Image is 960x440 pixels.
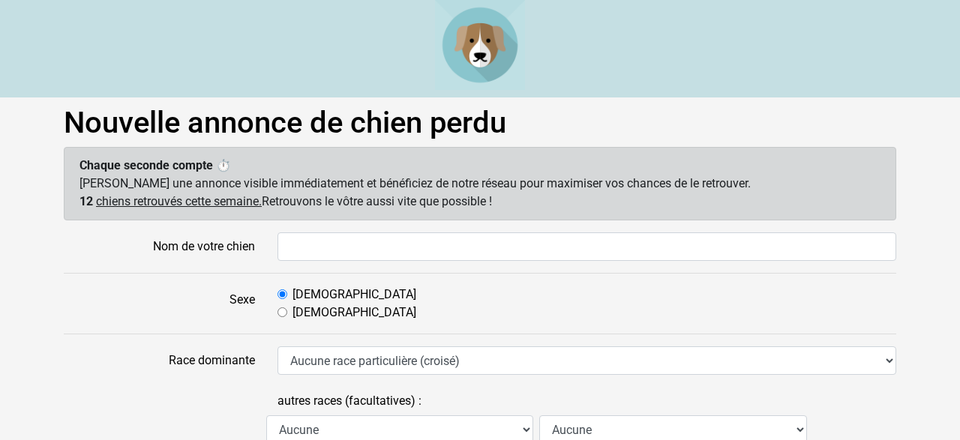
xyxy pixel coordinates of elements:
label: [DEMOGRAPHIC_DATA] [292,286,416,304]
div: [PERSON_NAME] une annonce visible immédiatement et bénéficiez de notre réseau pour maximiser vos ... [64,147,896,220]
span: 12 [79,194,93,208]
h1: Nouvelle annonce de chien perdu [64,105,896,141]
u: chiens retrouvés cette semaine. [96,194,262,208]
label: Nom de votre chien [52,232,266,261]
strong: Chaque seconde compte ⏱️ [79,158,231,172]
label: autres races (facultatives) : [277,387,421,415]
label: Race dominante [52,346,266,375]
input: [DEMOGRAPHIC_DATA] [277,289,287,299]
label: Sexe [52,286,266,322]
label: [DEMOGRAPHIC_DATA] [292,304,416,322]
input: [DEMOGRAPHIC_DATA] [277,307,287,317]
